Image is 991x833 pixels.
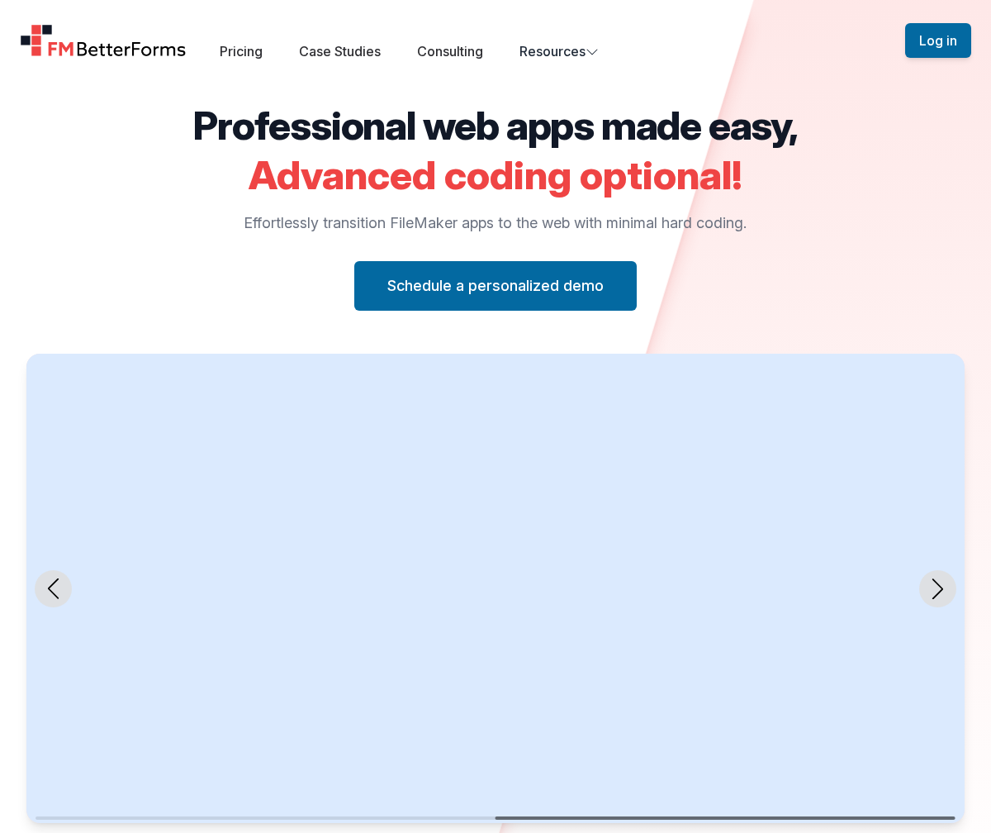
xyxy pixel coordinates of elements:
[417,43,483,59] a: Consulting
[220,43,263,59] a: Pricing
[354,261,637,311] button: Schedule a personalized demo
[193,212,798,235] p: Effortlessly transition FileMaker apps to the web with minimal hard coding.
[26,354,965,823] swiper-slide: 2 / 2
[905,23,971,58] button: Log in
[299,43,381,59] a: Case Studies
[20,24,187,57] a: Home
[193,155,798,195] h2: Advanced coding optional!
[519,41,599,61] button: Resources
[193,106,798,145] h2: Professional web apps made easy,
